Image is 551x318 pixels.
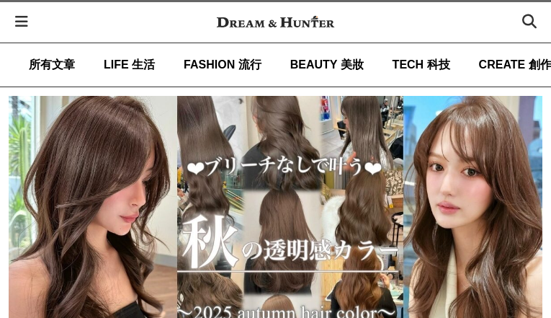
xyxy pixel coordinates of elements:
a: 所有文章 [29,43,75,87]
a: TECH 科技 [393,43,450,87]
span: TECH 科技 [393,58,450,71]
span: LIFE 生活 [104,58,155,71]
a: BEAUTY 美妝 [290,43,364,87]
span: 所有文章 [29,58,75,71]
span: BEAUTY 美妝 [290,58,364,71]
a: FASHION 流行 [184,43,261,87]
img: Dream & Hunter [210,9,341,35]
span: FASHION 流行 [184,58,261,71]
a: LIFE 生活 [104,43,155,87]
